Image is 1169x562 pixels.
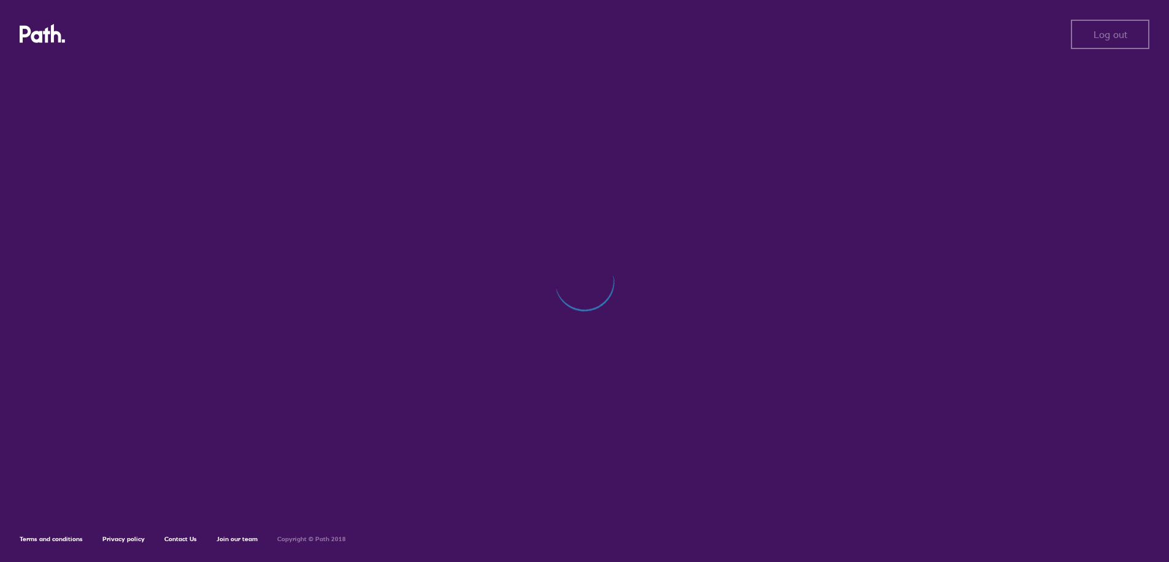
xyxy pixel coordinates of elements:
[1071,20,1149,49] button: Log out
[164,535,197,543] a: Contact Us
[102,535,145,543] a: Privacy policy
[217,535,258,543] a: Join our team
[277,536,346,543] h6: Copyright © Path 2018
[1094,29,1127,40] span: Log out
[20,535,83,543] a: Terms and conditions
